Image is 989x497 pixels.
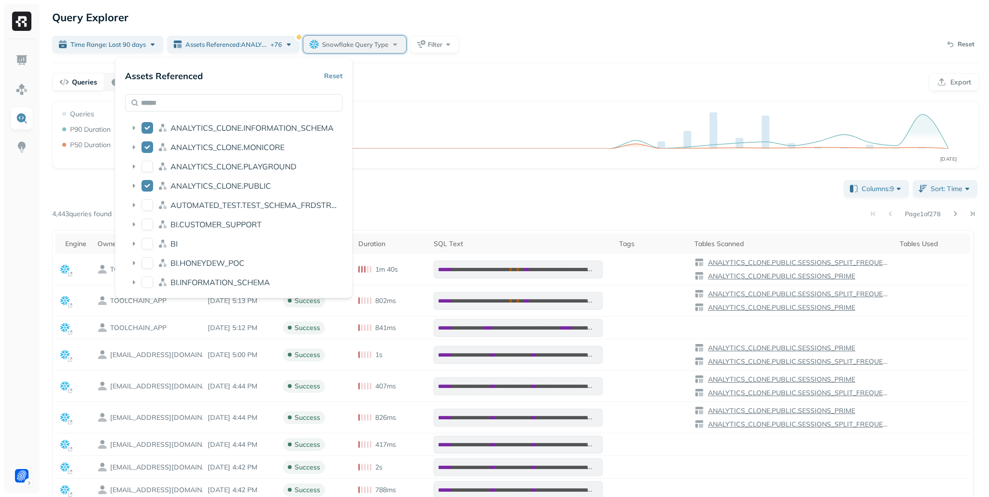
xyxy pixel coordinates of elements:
[706,406,855,415] p: ANALYTICS_CLONE.PUBLIC.SESSIONS_PRIME
[706,420,890,429] p: ANALYTICS_CLONE.PUBLIC.SESSIONS_SPLIT_FREQUENT
[704,388,890,398] a: ANALYTICS_CLONE.PUBLIC.SESSIONS_SPLIT_FREQUENT
[375,413,396,422] p: 826ms
[704,290,890,299] a: ANALYTICS_CLONE.PUBLIC.SESSIONS_SPLIT_FREQUENT
[15,54,28,67] img: Dashboard
[694,406,704,415] img: table
[141,141,153,153] button: ANALYTICS_CLONE.MONICORE
[170,123,334,133] p: ANALYTICS_CLONE.INFORMATION_SCHEMA
[375,265,398,274] p: 1m 40s
[170,162,297,171] p: ANALYTICS_CLONE.PLAYGROUND
[434,239,609,248] div: SQL Text
[295,463,320,472] p: success
[324,67,342,84] button: Reset
[295,485,320,495] p: success
[170,220,262,229] p: BI.CUSTOMER_SUPPORT
[375,463,382,472] p: 2s
[141,276,153,288] button: BI.INFORMATION_SCHEMA
[170,258,244,268] p: BI.HONEYDEW_POC
[694,374,704,384] img: table
[170,239,178,248] p: BI
[170,277,270,287] span: BI.INFORMATION_SCHEMA
[110,485,207,495] p: HANANEL.GIAT@FORTER.COM
[619,239,685,248] div: Tags
[694,289,704,299] img: table
[15,112,28,124] img: Query Explorer
[185,40,268,49] span: Assets Referenced : ANALYTICS_CLONE.ANALYSTS.ACM_CONFETTI_API_ANALYTICS_TABLE_INCREMENTAL_FULL_PL...
[929,73,979,91] button: Export
[208,323,273,332] p: Oct 5, 2025 5:12 PM
[375,323,396,332] p: 841ms
[125,70,203,82] p: Assets Referenced
[295,440,320,449] p: success
[208,440,273,449] p: Oct 5, 2025 4:44 PM
[110,413,207,422] p: HANANEL.GIAT@FORTER.COM
[65,239,88,248] div: Engine
[208,382,273,391] p: Oct 5, 2025 4:44 PM
[70,110,94,119] p: Queries
[706,303,855,312] p: ANALYTICS_CLONE.PUBLIC.SESSIONS_PRIME
[694,258,704,267] img: table
[704,344,855,353] a: ANALYTICS_CLONE.PUBLIC.SESSIONS_PRIME
[862,184,904,193] span: Columns: 9
[694,303,704,312] img: table
[52,9,128,26] p: Query Explorer
[694,419,704,429] img: table
[110,296,167,305] p: TOOLCHAIN_APP
[704,272,855,281] a: ANALYTICS_CLONE.PUBLIC.SESSIONS_PRIME
[704,303,855,312] a: ANALYTICS_CLONE.PUBLIC.SESSIONS_PRIME
[704,258,890,267] a: ANALYTICS_CLONE.PUBLIC.SESSIONS_SPLIT_FREQUENT
[12,12,31,31] img: Ryft
[905,209,941,218] p: Page 1 of 278
[141,180,153,192] button: ANALYTICS_CLONE.PUBLIC
[375,350,382,359] p: 1s
[694,271,704,281] img: table
[358,239,424,248] div: Duration
[170,181,271,191] p: ANALYTICS_CLONE.PUBLIC
[706,357,890,366] p: ANALYTICS_CLONE.PUBLIC.SESSIONS_SPLIT_FREQUENT
[694,357,704,366] img: table
[141,219,153,230] button: BI.CUSTOMER_SUPPORT
[940,156,957,162] tspan: [DATE]
[208,350,273,359] p: Oct 5, 2025 5:00 PM
[141,199,153,211] button: AUTOMATED_TEST.TEST_SCHEMA_FRDSTR_RETENTION
[110,265,167,274] p: TOOLCHAIN_APP
[98,239,198,248] div: Owner
[931,184,972,193] span: Sort: Time
[375,382,396,391] p: 407ms
[70,125,111,134] p: P90 Duration
[428,40,442,49] span: Filter
[704,357,890,366] a: ANALYTICS_CLONE.PUBLIC.SESSIONS_SPLIT_FREQUENT
[295,296,320,305] p: success
[844,180,909,197] button: Columns:9
[706,272,855,281] p: ANALYTICS_CLONE.PUBLIC.SESSIONS_PRIME
[295,323,320,332] p: success
[208,413,273,422] p: Oct 5, 2025 4:44 PM
[71,40,146,49] span: Time Range: Last 90 days
[704,406,855,415] a: ANALYTICS_CLONE.PUBLIC.SESSIONS_PRIME
[170,200,378,210] span: AUTOMATED_TEST.TEST_SCHEMA_FRDSTR_RETENTION
[170,142,284,152] span: ANALYTICS_CLONE.MONICORE
[141,257,153,269] button: BI.HONEYDEW_POC
[70,140,111,150] p: P50 Duration
[900,239,965,248] div: Tables Used
[694,343,704,353] img: table
[110,440,207,449] p: HANANEL.GIAT@FORTER.COM
[15,83,28,96] img: Assets
[110,463,207,472] p: HANANEL.GIAT@FORTER.COM
[52,36,163,53] button: Time Range: Last 90 days
[958,40,975,49] p: Reset
[913,180,977,197] button: Sort: Time
[706,388,890,398] p: ANALYTICS_CLONE.PUBLIC.SESSIONS_SPLIT_FREQUENT
[110,382,207,391] p: HANANEL.GIAT@FORTER.COM
[706,290,890,299] p: ANALYTICS_CLONE.PUBLIC.SESSIONS_SPLIT_FREQUENT
[72,78,97,87] p: Queries
[141,238,153,249] button: BI
[110,350,207,359] p: HANANEL.GIAT@FORTER.COM
[941,37,979,52] button: Reset
[704,375,855,384] a: ANALYTICS_CLONE.PUBLIC.SESSIONS_PRIME
[141,122,153,134] button: ANALYTICS_CLONE.INFORMATION_SCHEMA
